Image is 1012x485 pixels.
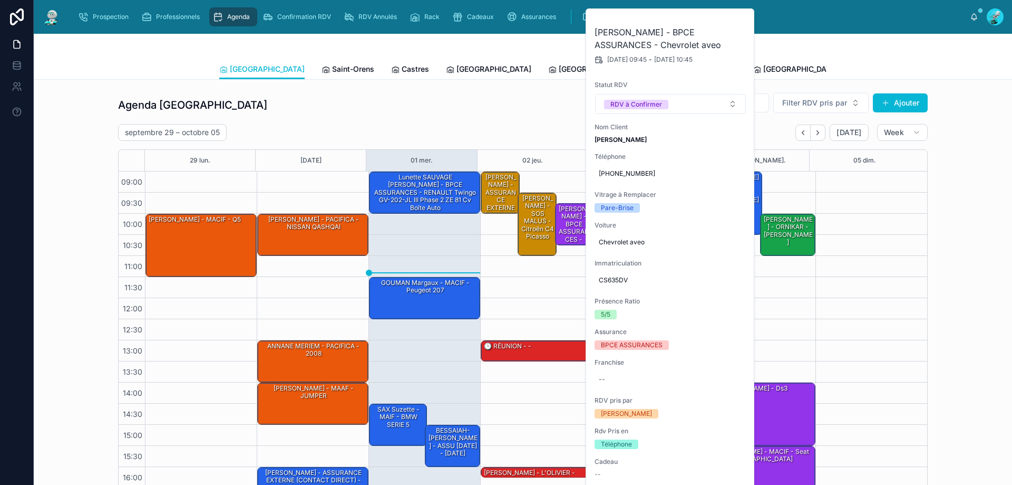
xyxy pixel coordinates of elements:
span: 10:00 [120,220,145,229]
span: [DATE] [836,128,861,137]
div: [PERSON_NAME] - BPCE ASSURANCES - Chevrolet aveo [556,204,591,245]
a: Saint-Orens [322,60,374,81]
span: 15:00 [121,431,145,440]
span: Rdv Pris en [595,427,746,435]
div: [PERSON_NAME] - ORNIKAR - [PERSON_NAME] [762,215,815,248]
div: Téléphone [601,440,632,449]
span: 16:00 [120,473,145,482]
span: 09:30 [119,198,145,207]
div: GOUMAN Margaux - MACIF - Peugeot 207 [371,278,479,296]
img: App logo [42,8,61,25]
div: [PERSON_NAME] - SOS MALUS - Citroën C4 Picasso [520,194,556,241]
a: [GEOGRAPHIC_DATA] [219,60,305,80]
span: Cadeaux [467,13,494,21]
div: ANNANE MERIEM - PACIFICA - 2008 [259,341,367,359]
span: [GEOGRAPHIC_DATA] [456,64,531,74]
a: Professionnels [138,7,207,26]
span: [GEOGRAPHIC_DATA] [230,64,305,74]
span: Vitrage à Remplacer [595,191,746,199]
button: 05 dim. [853,150,876,171]
span: CS635DV [599,276,742,284]
a: Confirmation RDV [259,7,338,26]
div: [PERSON_NAME] - L'OLIVIER - [481,468,591,478]
a: Castres [391,60,429,81]
span: -- [595,470,601,479]
div: 🕒 RÉUNION - - [483,341,532,351]
div: BESSAIAH-[PERSON_NAME] - ASSU [DATE] - [DATE] [425,425,480,467]
div: 01 mer. [411,150,433,171]
span: Assurances [521,13,556,21]
div: SAX Suzette - MAIF - BMW SERIE 5 [371,405,426,430]
div: [PERSON_NAME] - SOS MALUS - Citroën C4 Picasso [518,193,556,255]
span: RDV pris par [595,396,746,405]
div: ANNANE MERIEM - PACIFICA - 2008 [258,341,368,382]
a: Rack [406,7,447,26]
span: 12:00 [120,304,145,313]
div: [PERSON_NAME] - L'OLIVIER - [483,468,576,478]
span: Nom Client [595,123,746,131]
span: 13:30 [120,367,145,376]
span: 09:00 [119,177,145,186]
div: [PERSON_NAME] - ASSURANCE EXTERNE (CONTACT DIRECT) - EBRO JX28 D [481,172,519,213]
div: [PERSON_NAME] - PACIFICA - NISSAN QASHQAI [258,214,368,255]
span: Castres [402,64,429,74]
span: Assurance [595,328,746,336]
span: [GEOGRAPHIC_DATA] [763,64,838,74]
h1: Agenda [GEOGRAPHIC_DATA] [118,98,267,112]
div: [PERSON_NAME] - ORNIKAR - [PERSON_NAME] [761,214,815,255]
button: Ajouter [873,93,928,112]
button: Next [811,125,825,141]
span: Week [884,128,904,137]
span: [PHONE_NUMBER] [599,169,742,178]
a: [GEOGRAPHIC_DATA] [753,60,838,81]
button: [DATE] [300,150,322,171]
span: Statut RDV [595,81,746,89]
span: Voiture [595,221,746,230]
div: [PERSON_NAME] - PACIFICA - NISSAN QASHQAI [259,215,367,232]
button: 29 lun. [190,150,210,171]
a: RDV Annulés [340,7,404,26]
span: [DATE] 09:45 [607,55,647,64]
div: SAX Suzette - MAIF - BMW SERIE 5 [369,404,426,445]
span: Présence Ratio [595,297,746,306]
span: 12:30 [120,325,145,334]
span: Franchise [595,358,746,367]
span: Agenda [227,13,250,21]
span: Immatriculation [595,259,746,268]
span: Prospection [93,13,129,21]
div: [PERSON_NAME] - MAAF - JUMPER [259,384,367,401]
span: Téléphone [595,153,746,161]
a: [GEOGRAPHIC_DATA] [446,60,531,81]
span: 14:30 [120,410,145,419]
div: scrollable content [70,5,970,28]
div: RDV à Confirmer [610,100,662,109]
button: Back [795,125,811,141]
div: GOUMAN Margaux - MACIF - Peugeot 207 [369,278,480,319]
span: Professionnels [156,13,200,21]
a: Agenda [209,7,257,26]
div: [PERSON_NAME] - BPCE ASSURANCES - Chevrolet aveo [557,204,591,260]
strong: [PERSON_NAME] [595,136,647,144]
div: 5/5 [601,310,610,319]
a: [GEOGRAPHIC_DATA] [548,60,634,81]
a: NE PAS TOUCHER [579,7,673,26]
span: Confirmation RDV [277,13,331,21]
span: 11:30 [122,283,145,292]
span: 13:00 [120,346,145,355]
span: Chevrolet aveo [599,238,742,246]
a: Cadeaux [449,7,501,26]
div: [PERSON_NAME] - MACIF - Q5 [148,215,242,224]
a: Assurances [503,7,563,26]
button: Select Button [595,94,746,114]
div: [PERSON_NAME] - ASSURANCE EXTERNE (CONTACT DIRECT) - EBRO JX28 D [483,173,519,243]
div: [PERSON_NAME] [601,409,652,419]
span: 14:00 [120,388,145,397]
div: 🕒 RÉUNION - - [481,341,591,361]
div: [PERSON_NAME] - MAAF - JUMPER [258,383,368,424]
span: 11:00 [122,262,145,271]
span: [DATE] 10:45 [654,55,693,64]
